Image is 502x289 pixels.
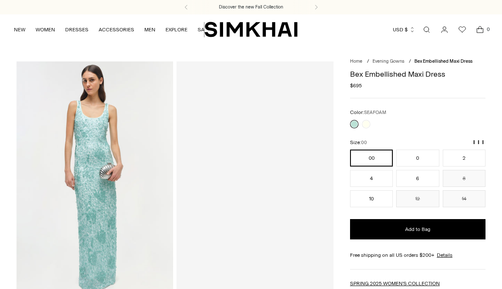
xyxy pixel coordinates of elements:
[204,21,298,38] a: SIMKHAI
[396,150,439,167] button: 0
[36,20,55,39] a: WOMEN
[14,20,25,39] a: NEW
[472,21,488,38] a: Open cart modal
[350,108,386,117] label: Color:
[361,140,367,145] span: 00
[418,21,435,38] a: Open search modal
[165,20,188,39] a: EXPLORE
[350,58,485,65] nav: breadcrumbs
[396,190,439,207] button: 12
[437,251,452,259] a: Details
[350,150,393,167] button: 00
[219,4,283,11] a: Discover the new Fall Collection
[443,170,485,187] button: 8
[405,226,430,233] span: Add to Bag
[350,190,393,207] button: 10
[350,251,485,259] div: Free shipping on all US orders $200+
[454,21,471,38] a: Wishlist
[65,20,88,39] a: DRESSES
[396,170,439,187] button: 6
[436,21,453,38] a: Go to the account page
[350,58,362,64] a: Home
[350,219,485,239] button: Add to Bag
[350,82,362,89] span: $695
[99,20,134,39] a: ACCESSORIES
[484,25,492,33] span: 0
[443,150,485,167] button: 2
[198,20,210,39] a: SALE
[144,20,155,39] a: MEN
[350,70,485,78] h1: Bex Embellished Maxi Dress
[350,170,393,187] button: 4
[372,58,404,64] a: Evening Gowns
[367,58,369,65] div: /
[350,281,440,286] a: SPRING 2025 WOMEN'S COLLECTION
[443,190,485,207] button: 14
[350,139,367,147] label: Size:
[414,58,472,64] span: Bex Embellished Maxi Dress
[364,110,386,115] span: SEAFOAM
[393,20,415,39] button: USD $
[409,58,411,65] div: /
